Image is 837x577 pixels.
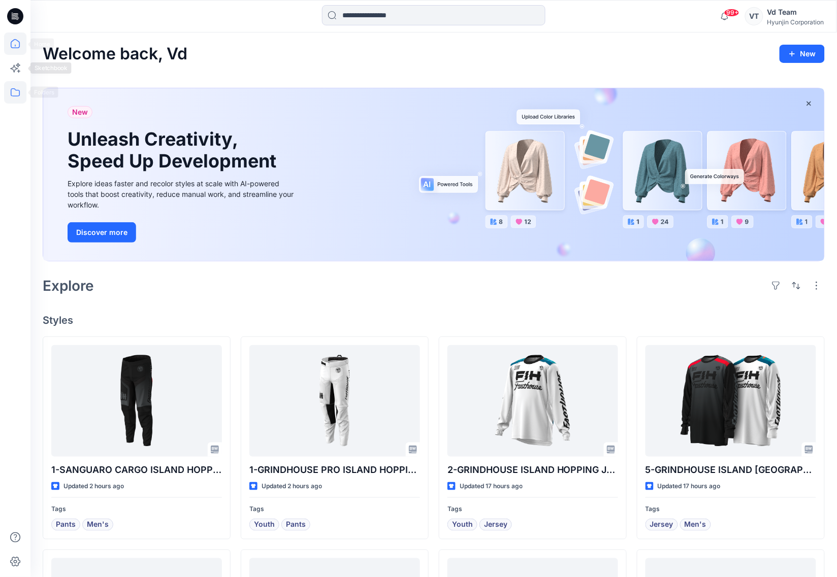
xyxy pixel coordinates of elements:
h1: Unleash Creativity, Speed Up Development [68,128,281,172]
h2: Explore [43,278,94,294]
p: Updated 17 hours ago [460,481,523,492]
span: 99+ [724,9,739,17]
div: Hyunjin Corporation [767,18,824,26]
span: Pants [56,519,76,531]
a: 5-GRINDHOUSE ISLAND HOPPING JERSEY [646,345,816,457]
p: Tags [646,504,816,515]
p: 1-SANGUARO CARGO ISLAND HOPPING PANTS - BLACK SUB [51,463,222,477]
div: VT [745,7,763,25]
span: Youth [452,519,473,531]
button: New [780,45,825,63]
p: 1-GRINDHOUSE PRO ISLAND HOPPING PANTS YOUTH [249,463,420,477]
a: 1-GRINDHOUSE PRO ISLAND HOPPING PANTS YOUTH [249,345,420,457]
a: 2-GRINDHOUSE ISLAND HOPPING JERSEY YOUTH [447,345,618,457]
span: Men's [87,519,109,531]
span: Youth [254,519,275,531]
p: Updated 2 hours ago [63,481,124,492]
p: Updated 17 hours ago [658,481,721,492]
p: 2-GRINDHOUSE ISLAND HOPPING JERSEY YOUTH [447,463,618,477]
span: New [72,106,88,118]
span: Jersey [650,519,673,531]
a: Discover more [68,222,296,243]
p: Tags [51,504,222,515]
span: Pants [286,519,306,531]
p: Tags [249,504,420,515]
a: 1-SANGUARO CARGO ISLAND HOPPING PANTS - BLACK SUB [51,345,222,457]
div: Vd Team [767,6,824,18]
span: Jersey [484,519,507,531]
span: Men's [685,519,706,531]
p: 5-GRINDHOUSE ISLAND [GEOGRAPHIC_DATA] [646,463,816,477]
p: Updated 2 hours ago [262,481,322,492]
p: Tags [447,504,618,515]
h4: Styles [43,314,825,326]
button: Discover more [68,222,136,243]
h2: Welcome back, Vd [43,45,187,63]
div: Explore ideas faster and recolor styles at scale with AI-powered tools that boost creativity, red... [68,178,296,210]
